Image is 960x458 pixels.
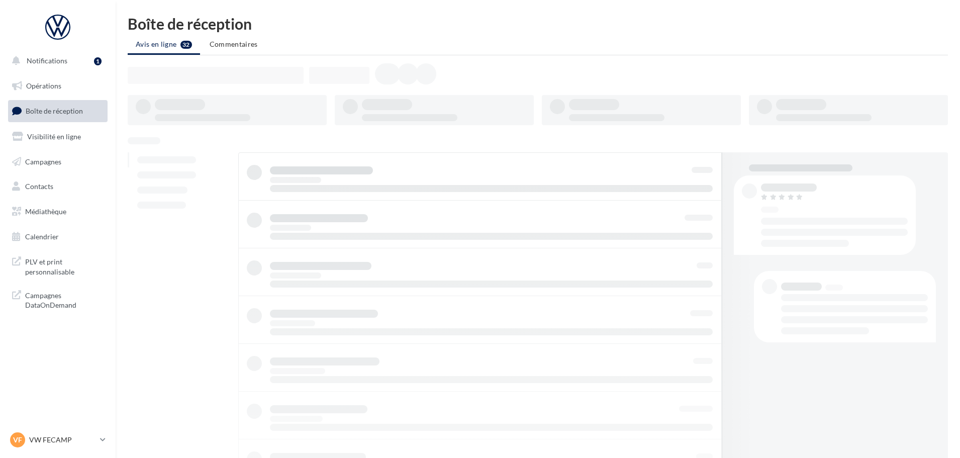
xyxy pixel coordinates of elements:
span: Contacts [25,182,53,191]
span: Médiathèque [25,207,66,216]
a: Boîte de réception [6,100,110,122]
a: Opérations [6,75,110,97]
a: Calendrier [6,226,110,247]
a: PLV et print personnalisable [6,251,110,281]
p: VW FECAMP [29,435,96,445]
span: Campagnes DataOnDemand [25,289,104,310]
span: Visibilité en ligne [27,132,81,141]
span: Calendrier [25,232,59,241]
span: Campagnes [25,157,61,165]
a: Campagnes DataOnDemand [6,285,110,314]
a: Médiathèque [6,201,110,222]
button: Notifications 1 [6,50,106,71]
a: Campagnes [6,151,110,172]
div: Boîte de réception [128,16,948,31]
span: Boîte de réception [26,107,83,115]
span: VF [13,435,22,445]
span: Notifications [27,56,67,65]
span: PLV et print personnalisable [25,255,104,277]
a: Contacts [6,176,110,197]
span: Commentaires [210,40,258,48]
a: Visibilité en ligne [6,126,110,147]
span: Opérations [26,81,61,90]
div: 1 [94,57,102,65]
a: VF VW FECAMP [8,430,108,449]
